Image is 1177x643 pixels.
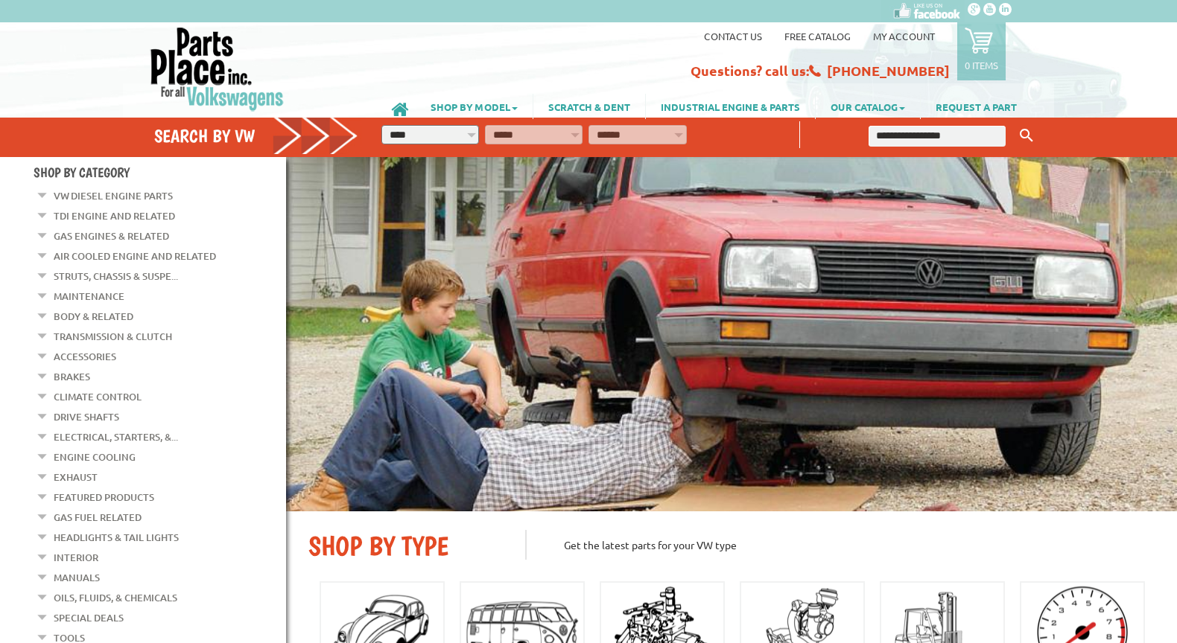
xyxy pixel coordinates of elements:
[54,266,178,286] a: Struts, Chassis & Suspe...
[286,157,1177,511] img: First slide [900x500]
[54,548,98,567] a: Interior
[54,528,179,547] a: Headlights & Tail Lights
[784,30,851,42] a: Free Catalog
[54,427,178,447] a: Electrical, Starters, &...
[416,94,533,119] a: SHOP BY MODEL
[54,226,169,246] a: Gas Engines & Related
[54,327,172,346] a: Transmission & Clutch
[525,530,1155,560] p: Get the latest parts for your VW type
[54,487,154,507] a: Featured Products
[54,206,175,225] a: TDI Engine and Related
[957,22,1006,80] a: 0 items
[54,307,133,326] a: Body & Related
[533,94,645,119] a: SCRATCH & DENT
[54,287,124,306] a: Maintenance
[54,508,142,527] a: Gas Fuel Related
[965,59,998,71] p: 0 items
[54,407,119,426] a: Drive Shafts
[1015,124,1038,148] button: Keyword Search
[704,30,762,42] a: Contact us
[54,588,177,607] a: Oils, Fluids, & Chemicals
[646,94,815,119] a: INDUSTRIAL ENGINE & PARTS
[54,608,124,627] a: Special Deals
[873,30,935,42] a: My Account
[308,530,504,562] h2: SHOP BY TYPE
[54,186,173,205] a: VW Diesel Engine Parts
[921,94,1032,119] a: REQUEST A PART
[54,347,116,366] a: Accessories
[54,447,136,467] a: Engine Cooling
[149,26,285,112] img: Parts Place Inc!
[34,164,286,180] h4: Shop By Category
[54,387,142,406] a: Climate Control
[54,246,216,266] a: Air Cooled Engine and Related
[54,367,90,386] a: Brakes
[54,568,100,587] a: Manuals
[816,94,920,119] a: OUR CATALOG
[54,467,98,487] a: Exhaust
[154,125,358,147] h4: Search by VW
